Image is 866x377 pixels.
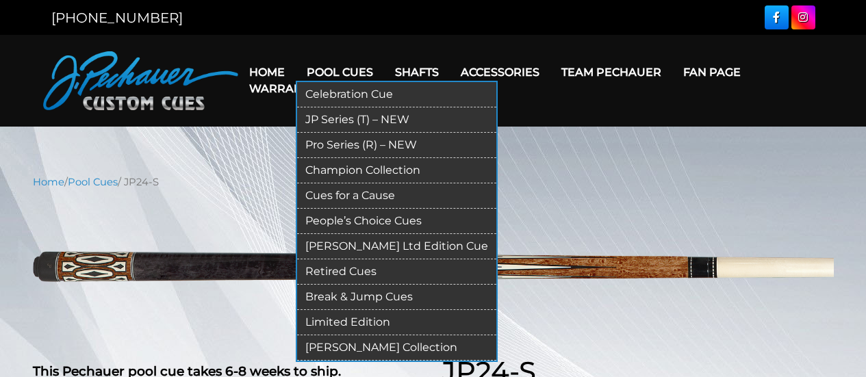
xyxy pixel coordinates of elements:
[327,71,379,106] a: Cart
[297,259,496,285] a: Retired Cues
[296,55,384,90] a: Pool Cues
[550,55,672,90] a: Team Pechauer
[238,71,327,106] a: Warranty
[297,335,496,361] a: [PERSON_NAME] Collection
[297,107,496,133] a: JP Series (T) – NEW
[297,209,496,234] a: People’s Choice Cues
[384,55,450,90] a: Shafts
[672,55,752,90] a: Fan Page
[51,10,183,26] a: [PHONE_NUMBER]
[68,176,118,188] a: Pool Cues
[297,133,496,158] a: Pro Series (R) – NEW
[33,174,834,190] nav: Breadcrumb
[43,51,238,110] img: Pechauer Custom Cues
[297,310,496,335] a: Limited Edition
[297,234,496,259] a: [PERSON_NAME] Ltd Edition Cue
[238,55,296,90] a: Home
[297,82,496,107] a: Celebration Cue
[33,176,64,188] a: Home
[297,285,496,310] a: Break & Jump Cues
[450,55,550,90] a: Accessories
[297,183,496,209] a: Cues for a Cause
[297,158,496,183] a: Champion Collection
